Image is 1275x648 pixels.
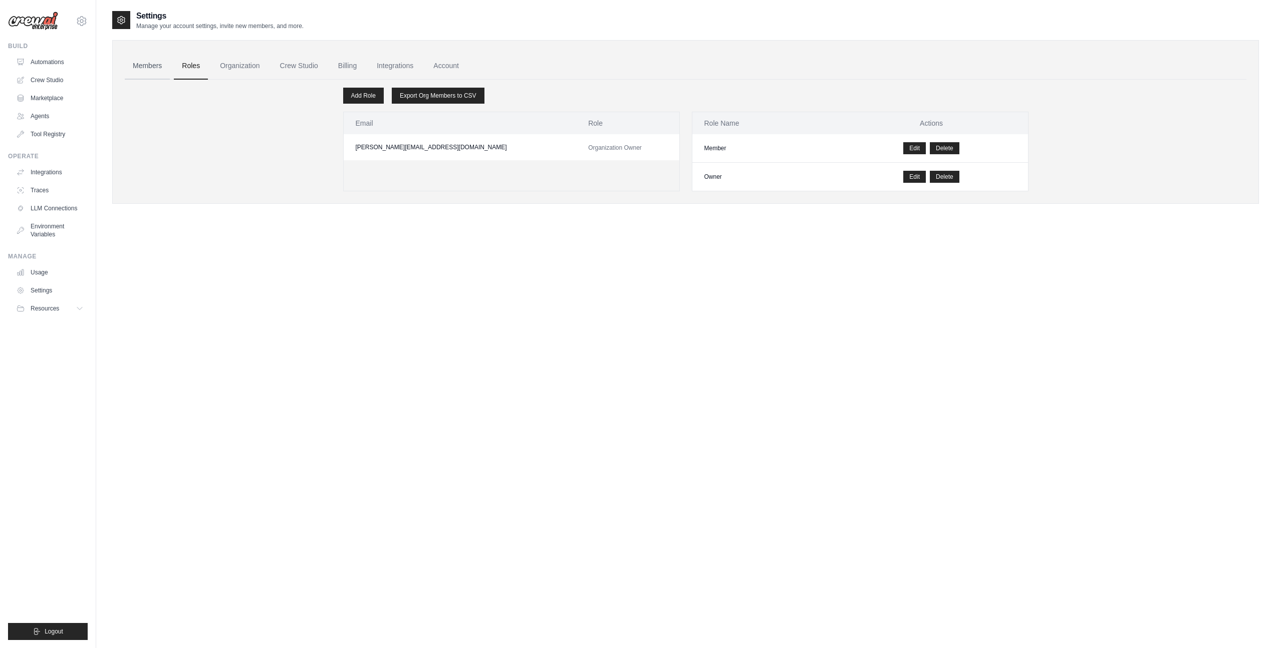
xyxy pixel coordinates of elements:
a: Edit [903,142,926,154]
a: Add Role [343,88,384,104]
a: Roles [174,53,208,80]
button: Delete [930,171,959,183]
a: Automations [12,54,88,70]
a: Export Org Members to CSV [392,88,484,104]
a: Crew Studio [272,53,326,80]
img: Logo [8,12,58,31]
a: Marketplace [12,90,88,106]
td: [PERSON_NAME][EMAIL_ADDRESS][DOMAIN_NAME] [344,134,577,160]
th: Role [576,112,679,134]
button: Logout [8,623,88,640]
a: LLM Connections [12,200,88,216]
span: Organization Owner [588,144,642,151]
th: Email [344,112,577,134]
a: Account [425,53,467,80]
td: Member [692,134,835,163]
a: Usage [12,264,88,280]
th: Actions [835,112,1028,134]
a: Edit [903,171,926,183]
h2: Settings [136,10,304,22]
a: Agents [12,108,88,124]
td: Owner [692,163,835,191]
div: Build [8,42,88,50]
a: Organization [212,53,268,80]
a: Tool Registry [12,126,88,142]
a: Integrations [369,53,421,80]
span: Logout [45,627,63,635]
a: Integrations [12,164,88,180]
div: Operate [8,152,88,160]
a: Members [125,53,170,80]
a: Crew Studio [12,72,88,88]
button: Delete [930,142,959,154]
p: Manage your account settings, invite new members, and more. [136,22,304,30]
a: Billing [330,53,365,80]
th: Role Name [692,112,835,134]
span: Resources [31,304,59,312]
div: Manage [8,252,88,260]
a: Traces [12,182,88,198]
button: Resources [12,300,88,316]
a: Environment Variables [12,218,88,242]
a: Settings [12,282,88,298]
